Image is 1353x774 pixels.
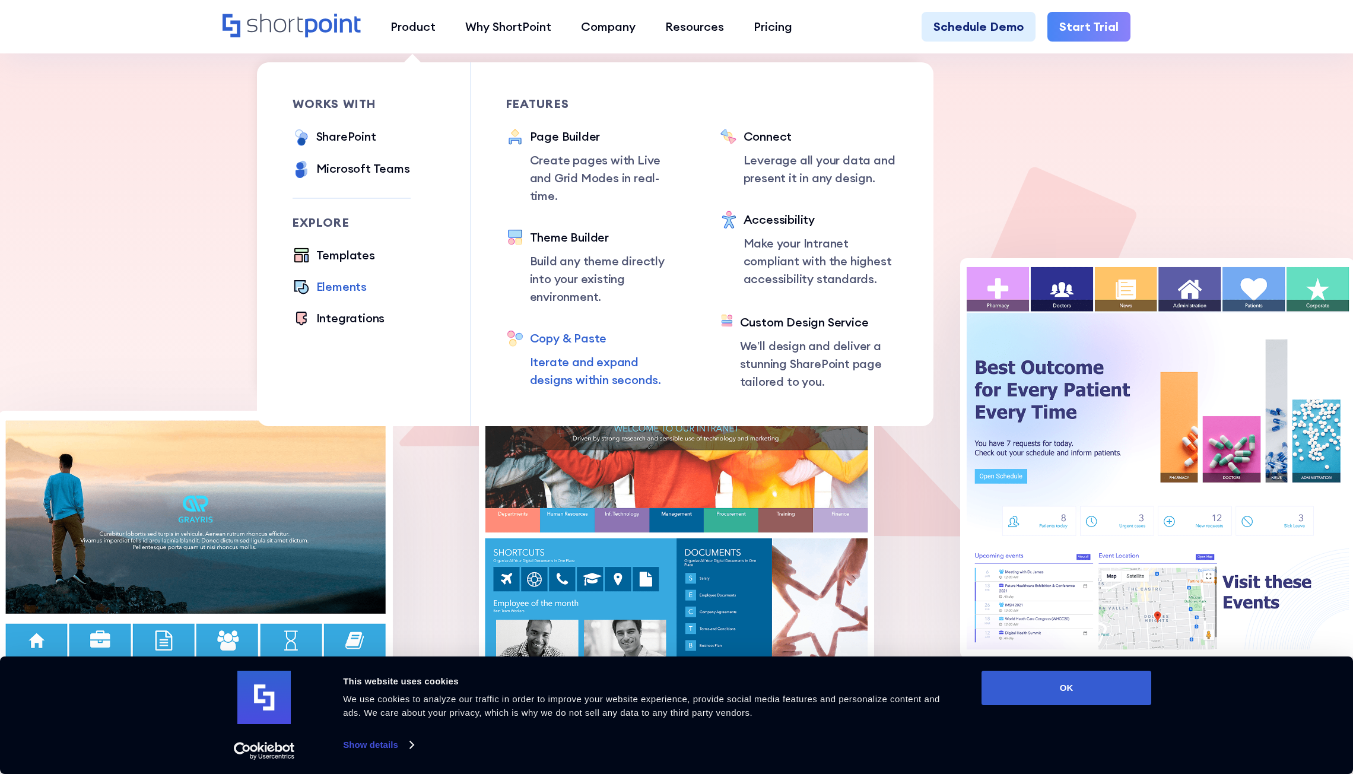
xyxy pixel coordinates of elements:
[739,12,807,42] a: Pricing
[744,234,898,288] p: Make your Intranet compliant with the highest accessibility standards.
[293,246,375,266] a: Templates
[650,12,739,42] a: Resources
[740,313,898,331] div: Custom Design Service
[293,128,376,148] a: SharePoint
[754,18,792,36] div: Pricing
[237,671,291,724] img: logo
[293,217,411,229] div: Explore
[744,128,898,145] div: Connect
[740,337,898,391] p: We’ll design and deliver a stunning SharePoint page tailored to you.
[465,18,551,36] div: Why ShortPoint
[530,252,684,306] p: Build any theme directly into your existing environment.
[922,12,1036,42] a: Schedule Demo
[581,18,636,36] div: Company
[343,694,940,718] span: We use cookies to analyze our traffic in order to improve your website experience, provide social...
[530,353,684,389] p: Iterate and expand designs within seconds.
[530,128,684,145] div: Page Builder
[506,98,684,110] div: Features
[744,211,898,229] div: Accessibility
[665,18,724,36] div: Resources
[293,98,411,110] div: works with
[720,313,898,391] a: Custom Design ServiceWe’ll design and deliver a stunning SharePoint page tailored to you.
[450,12,566,42] a: Why ShortPoint
[316,278,367,296] div: Elements
[293,309,385,329] a: Integrations
[316,128,376,145] div: SharePoint
[316,309,385,327] div: Integrations
[293,278,367,297] a: Elements
[566,12,650,42] a: Company
[479,329,874,729] img: SharePoint Design Sample
[1047,12,1130,42] a: Start Trial
[720,128,898,187] a: ConnectLeverage all your data and present it in any design.
[530,229,684,246] div: Theme Builder
[343,674,955,689] div: This website uses cookies
[316,160,410,177] div: Microsoft Teams
[744,151,898,187] p: Leverage all your data and present it in any design.
[530,329,684,347] div: Copy & Paste
[390,18,436,36] div: Product
[212,742,316,760] a: Usercentrics Cookiebot - opens in a new window
[720,211,898,290] a: AccessibilityMake your Intranet compliant with the highest accessibility standards.
[293,160,410,180] a: Microsoft Teams
[223,14,361,39] a: Home
[506,329,684,389] a: Copy & PasteIterate and expand designs within seconds.
[530,151,684,205] p: Create pages with Live and Grid Modes in real-time.
[506,128,684,205] a: Page BuilderCreate pages with Live and Grid Modes in real-time.
[316,246,375,264] div: Templates
[982,671,1151,705] button: OK
[223,106,1130,211] h3: Become a Master of SharePoint Designs
[343,736,413,754] a: Show details
[376,12,450,42] a: Product
[506,229,684,306] a: Theme BuilderBuild any theme directly into your existing environment.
